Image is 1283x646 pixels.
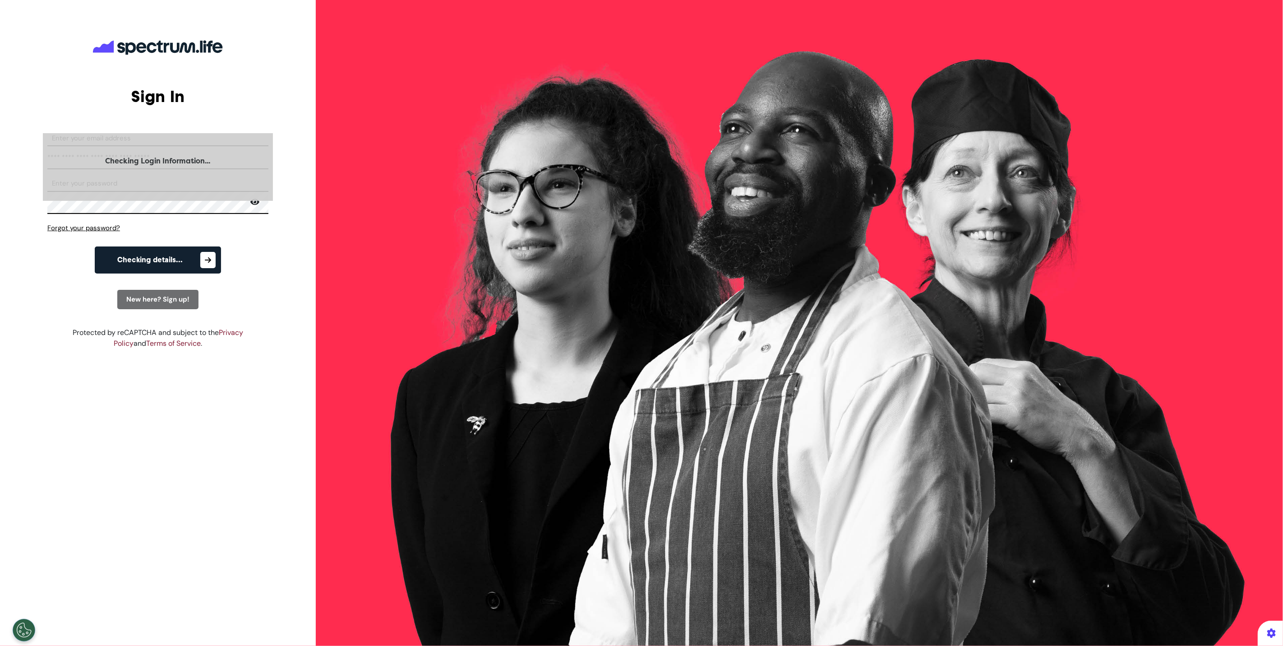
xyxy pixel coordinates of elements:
span: Forgot your password? [47,223,120,232]
div: Checking Login Information... [43,156,273,167]
img: company logo [90,33,226,62]
button: Open Preferences [13,619,35,641]
div: Protected by reCAPTCHA and subject to the and . [47,327,268,349]
a: Terms of Service [146,339,201,348]
a: Privacy Policy [114,328,243,348]
span: Checking details... [118,256,183,264]
span: New here? Sign up! [126,295,189,304]
button: Checking details... [95,246,221,274]
h2: Sign In [47,87,268,106]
